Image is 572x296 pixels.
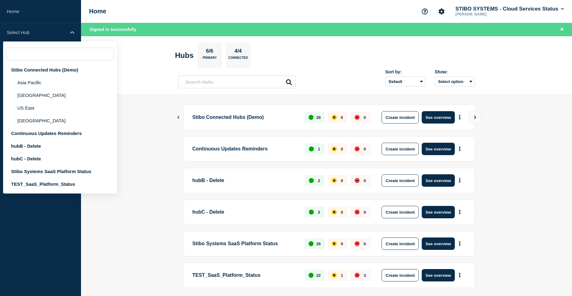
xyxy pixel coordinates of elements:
div: up [309,146,314,151]
p: 22 [316,273,321,278]
button: Create incident [382,143,419,155]
div: affected [332,210,337,215]
input: Search Hubs [178,76,296,88]
div: up [309,273,314,278]
button: See overview [422,111,455,124]
p: 0 [364,210,366,215]
div: Show: [435,69,475,74]
div: TEST_SaaS_Platform_Status [3,178,117,190]
p: 0 [341,242,343,246]
p: 0 [364,178,366,183]
p: Select Hub [7,30,66,35]
p: Connected [228,56,248,63]
div: up [309,210,314,215]
p: 0 [364,115,366,120]
p: Continuous Updates Reminders [192,143,298,155]
p: Primary [203,56,217,63]
div: affected [332,273,337,278]
p: 28 [316,115,321,120]
p: hubC - Delete [192,206,298,218]
div: down [355,115,360,120]
button: See overview [422,269,455,281]
select: Sort by [385,76,425,86]
p: TEST_SaaS_Platform_Status [192,269,298,281]
p: 1 [341,273,343,278]
p: 4/4 [232,48,244,56]
button: More actions [456,238,464,250]
button: See overview [422,143,455,155]
li: [GEOGRAPHIC_DATA] [3,89,117,102]
p: 2 [318,210,320,215]
p: 0 [364,242,366,246]
button: Support [418,5,431,18]
button: Create incident [382,111,419,124]
div: down [355,210,360,215]
button: See overview [422,174,455,187]
button: Show Connected Hubs [177,115,180,120]
div: down [355,146,360,151]
div: Stibo Connected Hubs (Demo) [3,63,117,76]
button: More actions [456,143,464,155]
button: Close banner [558,26,566,33]
div: up [309,178,314,183]
li: [GEOGRAPHIC_DATA] [3,114,117,127]
button: Account settings [435,5,448,18]
button: More actions [456,112,464,123]
p: 3 [364,273,366,278]
button: More actions [456,270,464,281]
p: 0 [341,210,343,215]
p: [PERSON_NAME] [454,12,519,16]
div: hubC - Delete [3,152,117,165]
p: 0 [364,147,366,151]
p: 26 [316,242,321,246]
button: Select option [435,76,475,86]
button: Create incident [382,174,419,187]
p: 0 [341,178,343,183]
button: Create incident [382,206,419,218]
span: Signed in successfully [90,27,136,32]
div: down [355,241,360,246]
li: Asia Pacific [3,76,117,89]
div: hubB - Delete [3,140,117,152]
p: Stibo Systems SaaS Platform Status [192,237,298,250]
div: Sort by: [385,69,425,74]
p: hubB - Delete [192,174,298,187]
p: 0 [341,147,343,151]
p: 6/6 [204,48,216,56]
h1: Home [89,8,106,15]
div: Stibo Systems SaaS Platform Status [3,165,117,178]
button: See overview [422,237,455,250]
button: Create incident [382,269,419,281]
button: More actions [456,207,464,218]
div: affected [332,115,337,120]
div: down [355,273,360,278]
p: 0 [341,115,343,120]
button: View [468,111,481,124]
div: up [309,115,314,120]
div: affected [332,241,337,246]
button: STIBO SYSTEMS - Cloud Services Status [454,6,565,12]
p: Stibo Connected Hubs (Demo) [192,111,298,124]
h2: Hubs [175,51,194,60]
p: 1 [318,147,320,151]
div: up [309,241,314,246]
button: Create incident [382,237,419,250]
p: 2 [318,178,320,183]
li: US East [3,102,117,114]
div: affected [332,178,337,183]
button: See overview [422,206,455,218]
div: down [355,178,360,183]
div: affected [332,146,337,151]
button: More actions [456,175,464,186]
div: Continuous Updates Reminders [3,127,117,140]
